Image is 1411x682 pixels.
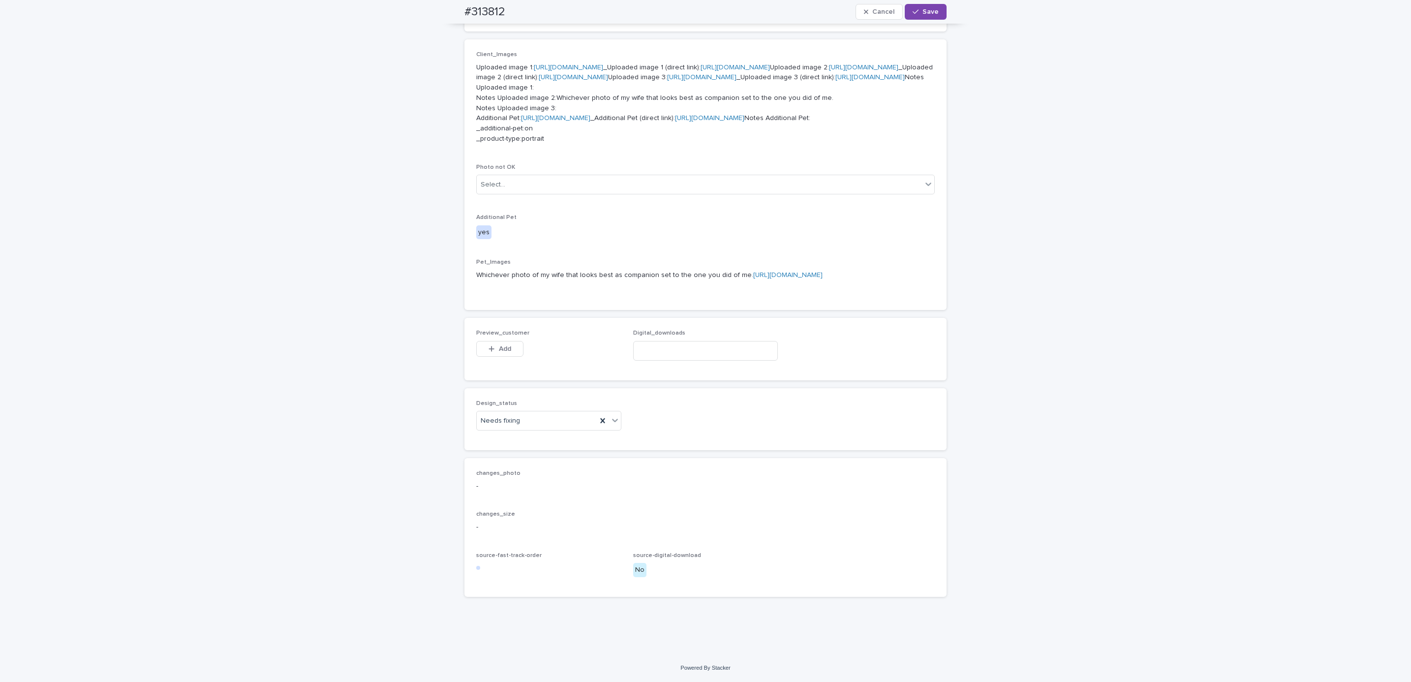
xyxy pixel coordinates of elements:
p: Whichever photo of my wife that looks best as companion set to the one you did of me. [476,270,935,291]
span: Save [922,8,939,15]
span: Client_Images [476,52,517,58]
span: Add [499,345,511,352]
a: [URL][DOMAIN_NAME] [534,64,603,71]
a: [URL][DOMAIN_NAME] [539,74,608,81]
a: [URL][DOMAIN_NAME] [667,74,736,81]
span: Cancel [872,8,894,15]
div: No [633,563,646,577]
span: Needs fixing [481,416,520,426]
div: yes [476,225,491,240]
a: [URL][DOMAIN_NAME] [675,115,744,122]
a: [URL][DOMAIN_NAME] [835,74,905,81]
span: Photo not OK [476,164,515,170]
p: Uploaded image 1: _Uploaded image 1 (direct link): Uploaded image 2: _Uploaded image 2 (direct li... [476,62,935,144]
span: changes_size [476,511,515,517]
span: source-digital-download [633,553,701,558]
span: source-fast-track-order [476,553,542,558]
span: Preview_customer [476,330,529,336]
p: - [476,481,935,492]
span: Digital_downloads [633,330,685,336]
button: Add [476,341,523,357]
span: Additional Pet [476,215,517,220]
button: Save [905,4,947,20]
h2: #313812 [464,5,505,19]
a: [URL][DOMAIN_NAME] [521,115,590,122]
span: changes_photo [476,470,521,476]
span: Pet_Images [476,259,511,265]
button: Cancel [856,4,903,20]
div: Select... [481,180,505,190]
a: Powered By Stacker [680,665,730,671]
a: [URL][DOMAIN_NAME] [701,64,770,71]
p: - [476,522,935,532]
a: [URL][DOMAIN_NAME] [829,64,898,71]
a: [URL][DOMAIN_NAME] [753,272,823,279]
span: Design_status [476,401,517,406]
